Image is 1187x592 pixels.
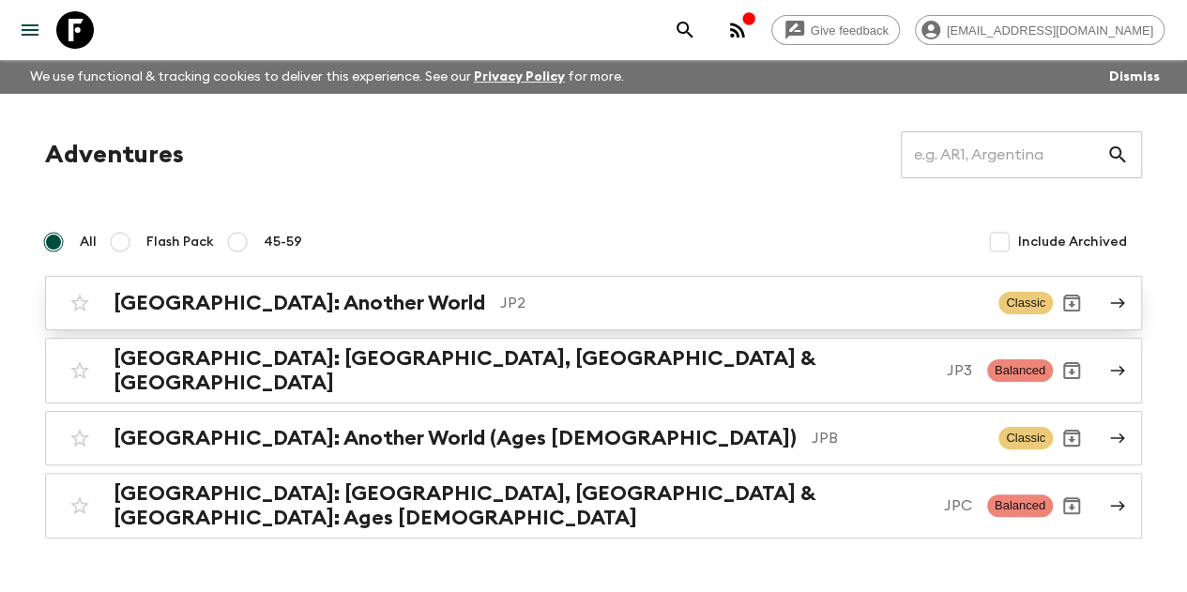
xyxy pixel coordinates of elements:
[998,427,1053,449] span: Classic
[45,136,184,174] h1: Adventures
[666,11,704,49] button: search adventures
[987,494,1053,517] span: Balanced
[771,15,900,45] a: Give feedback
[800,23,899,38] span: Give feedback
[45,411,1142,465] a: [GEOGRAPHIC_DATA]: Another World (Ages [DEMOGRAPHIC_DATA])JPBClassicArchive
[146,233,214,251] span: Flash Pack
[500,292,983,314] p: JP2
[987,359,1053,382] span: Balanced
[1104,64,1164,90] button: Dismiss
[812,427,983,449] p: JPB
[114,481,929,530] h2: [GEOGRAPHIC_DATA]: [GEOGRAPHIC_DATA], [GEOGRAPHIC_DATA] & [GEOGRAPHIC_DATA]: Ages [DEMOGRAPHIC_DATA]
[1018,233,1127,251] span: Include Archived
[23,60,632,94] p: We use functional & tracking cookies to deliver this experience. See our for more.
[45,338,1142,403] a: [GEOGRAPHIC_DATA]: [GEOGRAPHIC_DATA], [GEOGRAPHIC_DATA] & [GEOGRAPHIC_DATA]JP3BalancedArchive
[45,276,1142,330] a: [GEOGRAPHIC_DATA]: Another WorldJP2ClassicArchive
[474,70,565,83] a: Privacy Policy
[45,473,1142,539] a: [GEOGRAPHIC_DATA]: [GEOGRAPHIC_DATA], [GEOGRAPHIC_DATA] & [GEOGRAPHIC_DATA]: Ages [DEMOGRAPHIC_DA...
[998,292,1053,314] span: Classic
[114,291,485,315] h2: [GEOGRAPHIC_DATA]: Another World
[1053,487,1090,524] button: Archive
[80,233,97,251] span: All
[944,494,972,517] p: JPC
[915,15,1164,45] div: [EMAIL_ADDRESS][DOMAIN_NAME]
[947,359,972,382] p: JP3
[264,233,302,251] span: 45-59
[1053,419,1090,457] button: Archive
[901,129,1106,181] input: e.g. AR1, Argentina
[1053,352,1090,389] button: Archive
[936,23,1164,38] span: [EMAIL_ADDRESS][DOMAIN_NAME]
[1053,284,1090,322] button: Archive
[11,11,49,49] button: menu
[114,346,932,395] h2: [GEOGRAPHIC_DATA]: [GEOGRAPHIC_DATA], [GEOGRAPHIC_DATA] & [GEOGRAPHIC_DATA]
[114,426,797,450] h2: [GEOGRAPHIC_DATA]: Another World (Ages [DEMOGRAPHIC_DATA])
